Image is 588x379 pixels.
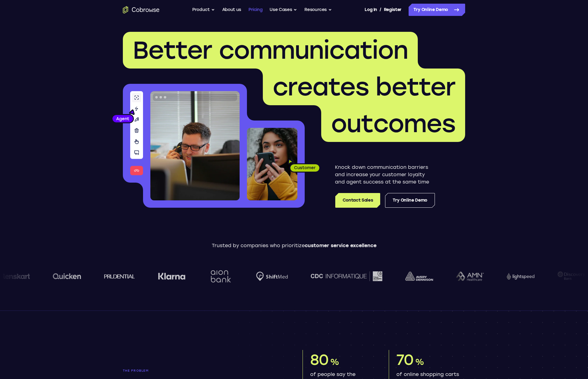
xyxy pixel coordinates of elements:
button: Product [192,4,215,16]
p: The problem [123,369,285,373]
a: Register [384,4,402,16]
img: avery-dennison [281,272,309,281]
a: Contact Sales [335,193,380,208]
img: Aion Bank [84,264,109,289]
img: CDC Informatique [187,271,258,281]
a: Try Online Demo [409,4,465,16]
span: outcomes [331,109,455,138]
img: AMN Healthcare [332,272,360,281]
span: customer service excellence [305,243,377,248]
span: % [330,357,339,367]
button: Use Cases [270,4,297,16]
button: Resources [304,4,332,16]
span: / [380,6,381,13]
img: Shiftmed [132,272,164,281]
p: Knock down communication barriers and increase your customer loyalty and agent success at the sam... [335,164,435,186]
a: Go to the home page [123,6,160,13]
a: Try Online Demo [385,193,435,208]
img: Discovery Bank [433,270,461,282]
a: Pricing [248,4,263,16]
img: A customer holding their phone [247,128,297,200]
img: A customer support agent talking on the phone [150,91,240,200]
span: 80 [310,351,329,369]
span: % [415,357,424,367]
a: Log In [365,4,377,16]
span: creates better [273,72,455,102]
a: About us [222,4,241,16]
span: 70 [396,351,413,369]
span: Better communication [133,35,408,65]
img: Lightspeed [383,273,410,279]
img: lenskart [484,273,511,279]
